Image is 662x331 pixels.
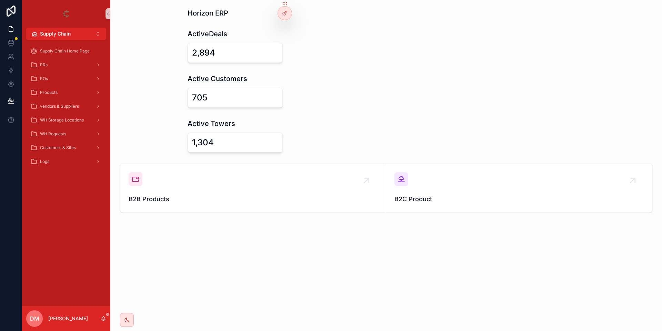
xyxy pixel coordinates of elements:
[192,47,215,58] div: 2,894
[26,114,106,126] a: WH Storage Locations
[40,30,71,37] span: Supply Chain
[26,72,106,85] a: POs
[26,128,106,140] a: WH Requests
[22,40,110,177] div: scrollable content
[26,45,106,57] a: Supply Chain Home Page
[188,29,227,39] h1: ActiveDeals
[26,100,106,113] a: vendors & Suppliers
[61,8,72,19] img: App logo
[40,117,84,123] span: WH Storage Locations
[129,194,378,204] span: B2B Products
[48,315,88,322] p: [PERSON_NAME]
[26,86,106,99] a: Products
[40,76,48,81] span: POs
[40,145,76,150] span: Customers & Sites
[188,74,247,84] h1: Active Customers
[192,137,214,148] div: 1,304
[394,194,644,204] span: B2C Product
[120,164,386,212] a: B2B Products
[40,48,90,54] span: Supply Chain Home Page
[40,159,49,164] span: Logs
[188,8,228,18] h1: Horizon ERP
[40,90,58,95] span: Products
[192,92,207,103] div: 705
[386,164,652,212] a: B2C Product
[26,142,106,154] a: Customers & Sites
[26,155,106,168] a: Logs
[40,104,79,109] span: vendors & Suppliers
[26,59,106,71] a: PRs
[30,314,39,323] span: DM
[26,28,106,40] button: Select Button
[188,119,235,128] h1: Active Towers
[40,131,66,137] span: WH Requests
[40,62,48,68] span: PRs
